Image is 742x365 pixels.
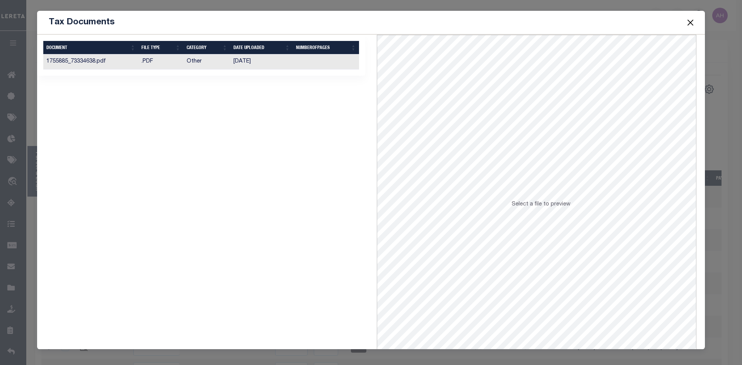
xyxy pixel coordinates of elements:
th: FILE TYPE: activate to sort column ascending [138,41,184,54]
th: DOCUMENT: activate to sort column ascending [43,41,138,54]
td: Other [184,54,231,70]
th: NumberOfPages: activate to sort column ascending [293,41,359,54]
th: CATEGORY: activate to sort column ascending [184,41,231,54]
span: Select a file to preview [512,202,570,207]
td: 1755885_73334638.pdf [43,54,138,70]
th: Date Uploaded: activate to sort column ascending [230,41,293,54]
td: .PDF [138,54,184,70]
td: [DATE] [230,54,293,70]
